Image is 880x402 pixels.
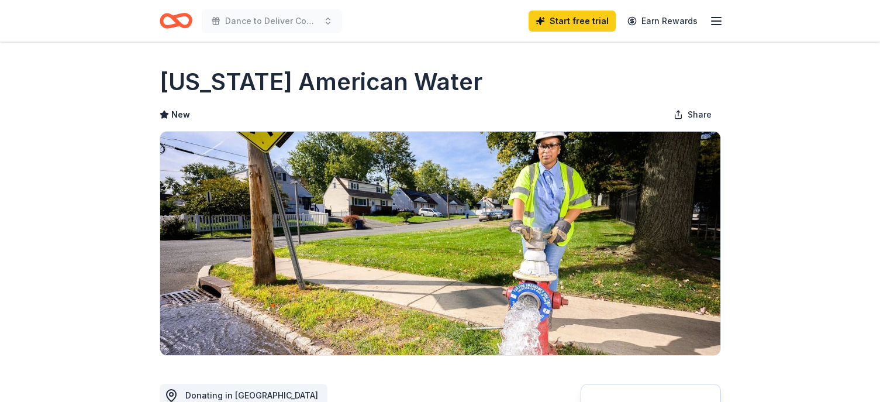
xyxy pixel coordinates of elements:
[185,390,318,400] span: Donating in [GEOGRAPHIC_DATA]
[160,7,192,35] a: Home
[620,11,705,32] a: Earn Rewards
[160,66,482,98] h1: [US_STATE] American Water
[664,103,721,126] button: Share
[160,132,720,355] img: Image for New Jersey American Water
[202,9,342,33] button: Dance to Deliver Conference
[225,14,319,28] span: Dance to Deliver Conference
[529,11,616,32] a: Start free trial
[171,108,190,122] span: New
[688,108,712,122] span: Share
